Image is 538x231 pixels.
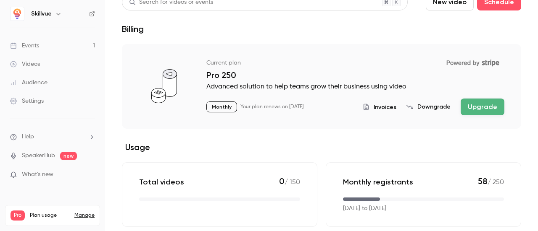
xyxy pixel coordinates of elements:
[10,78,47,87] div: Audience
[11,7,24,21] img: Skillvue
[363,103,396,112] button: Invoices
[406,103,451,111] button: Downgrade
[85,171,95,179] iframe: Noticeable Trigger
[22,151,55,160] a: SpeakerHub
[10,42,39,50] div: Events
[10,132,95,141] li: help-dropdown-opener
[10,97,44,105] div: Settings
[374,103,396,112] span: Invoices
[279,176,285,186] span: 0
[13,13,20,20] img: logo_orange.svg
[24,13,41,20] div: v 4.0.25
[206,82,504,92] p: Advanced solution to help teams grow their business using video
[122,44,521,227] section: billing
[122,24,144,34] h1: Billing
[74,212,95,219] a: Manage
[22,170,53,179] span: What's new
[22,132,34,141] span: Help
[206,101,237,112] p: Monthly
[240,104,303,110] p: Your plan renews on [DATE]
[343,204,386,213] p: [DATE] to [DATE]
[35,49,42,55] img: tab_domain_overview_orange.svg
[478,176,488,186] span: 58
[22,22,120,29] div: [PERSON_NAME]: [DOMAIN_NAME]
[461,99,504,115] button: Upgrade
[478,176,504,187] p: / 250
[13,22,20,29] img: website_grey.svg
[31,10,52,18] h6: Skillvue
[44,49,64,55] div: Dominio
[139,177,184,187] p: Total videos
[122,142,521,152] h2: Usage
[206,70,504,80] p: Pro 250
[343,177,413,187] p: Monthly registrants
[279,176,300,187] p: / 150
[30,212,69,219] span: Plan usage
[94,49,140,55] div: Keyword (traffico)
[206,59,241,67] p: Current plan
[10,60,40,68] div: Videos
[84,49,91,55] img: tab_keywords_by_traffic_grey.svg
[11,210,25,221] span: Pro
[60,152,77,160] span: new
